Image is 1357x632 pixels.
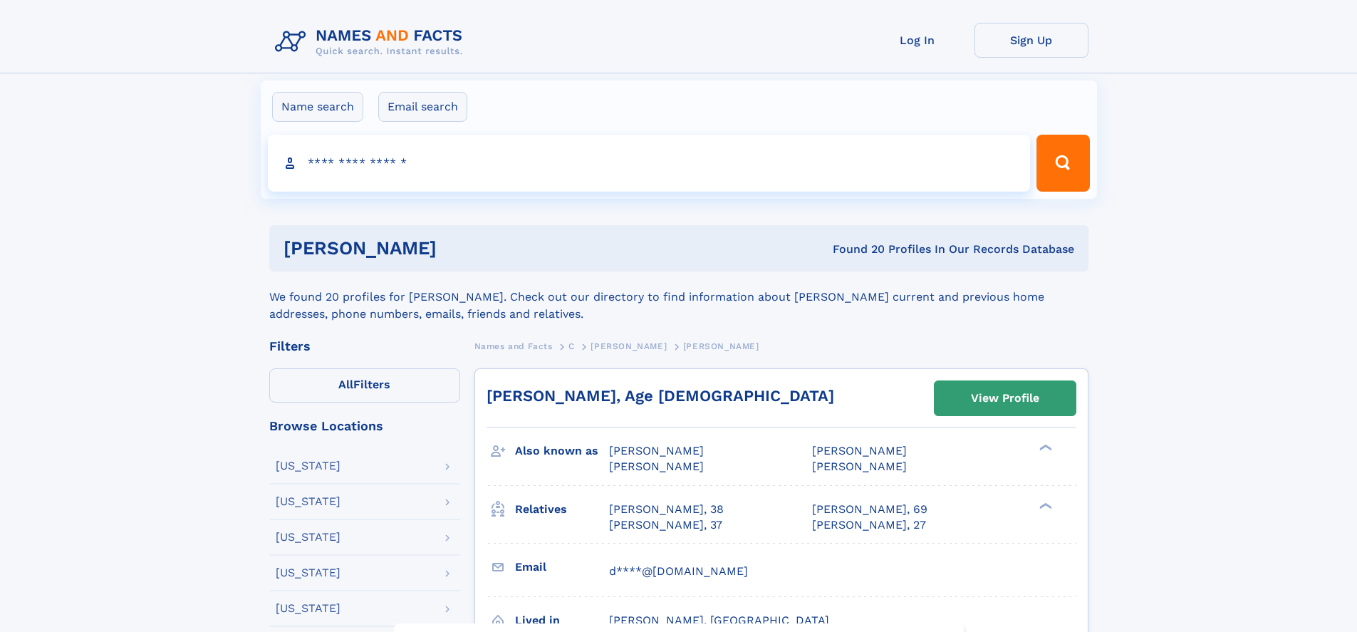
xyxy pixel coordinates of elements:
[971,382,1039,415] div: View Profile
[487,387,834,405] a: [PERSON_NAME], Age [DEMOGRAPHIC_DATA]
[515,497,609,522] h3: Relatives
[812,460,907,473] span: [PERSON_NAME]
[609,502,724,517] a: [PERSON_NAME], 38
[515,439,609,463] h3: Also known as
[568,341,575,351] span: C
[269,340,460,353] div: Filters
[935,381,1076,415] a: View Profile
[276,532,340,543] div: [US_STATE]
[609,517,722,533] a: [PERSON_NAME], 37
[683,341,759,351] span: [PERSON_NAME]
[269,271,1088,323] div: We found 20 profiles for [PERSON_NAME]. Check out our directory to find information about [PERSON...
[272,92,363,122] label: Name search
[812,444,907,457] span: [PERSON_NAME]
[812,517,926,533] a: [PERSON_NAME], 27
[378,92,467,122] label: Email search
[276,460,340,472] div: [US_STATE]
[474,337,553,355] a: Names and Facts
[861,23,974,58] a: Log In
[268,135,1031,192] input: search input
[568,337,575,355] a: C
[338,378,353,391] span: All
[609,613,829,627] span: [PERSON_NAME], [GEOGRAPHIC_DATA]
[1036,135,1089,192] button: Search Button
[269,23,474,61] img: Logo Names and Facts
[284,239,635,257] h1: [PERSON_NAME]
[269,368,460,403] label: Filters
[276,567,340,579] div: [US_STATE]
[591,337,667,355] a: [PERSON_NAME]
[1036,443,1053,452] div: ❯
[591,341,667,351] span: [PERSON_NAME]
[812,502,927,517] a: [PERSON_NAME], 69
[515,555,609,579] h3: Email
[635,242,1074,257] div: Found 20 Profiles In Our Records Database
[974,23,1088,58] a: Sign Up
[269,420,460,432] div: Browse Locations
[276,496,340,507] div: [US_STATE]
[276,603,340,614] div: [US_STATE]
[609,460,704,473] span: [PERSON_NAME]
[609,444,704,457] span: [PERSON_NAME]
[1036,501,1053,510] div: ❯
